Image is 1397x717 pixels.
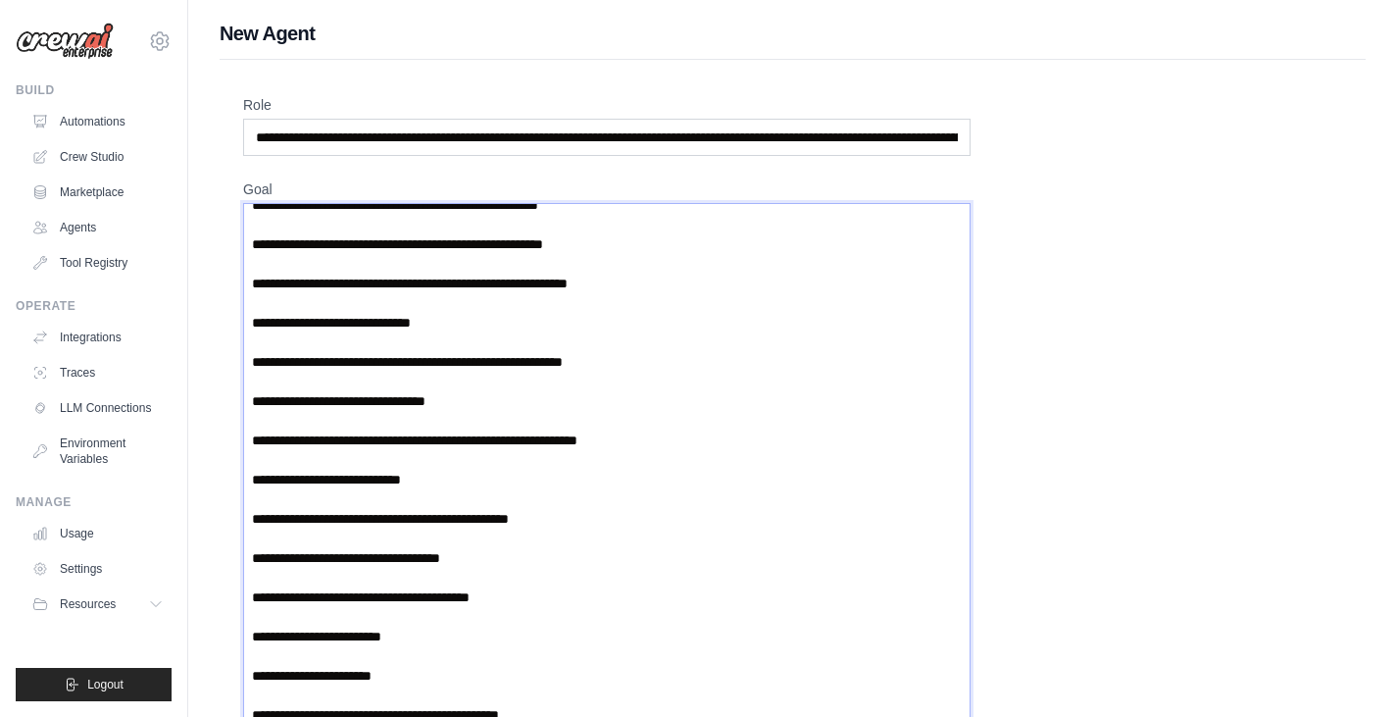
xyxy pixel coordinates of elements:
[24,589,172,620] button: Resources
[24,428,172,475] a: Environment Variables
[24,322,172,353] a: Integrations
[24,177,172,208] a: Marketplace
[16,668,172,701] button: Logout
[24,553,172,585] a: Settings
[220,20,1366,47] h1: New Agent
[16,82,172,98] div: Build
[24,141,172,173] a: Crew Studio
[16,494,172,510] div: Manage
[243,179,971,199] label: Goal
[24,247,172,279] a: Tool Registry
[24,212,172,243] a: Agents
[16,23,114,60] img: Logo
[24,357,172,388] a: Traces
[16,298,172,314] div: Operate
[24,518,172,549] a: Usage
[24,106,172,137] a: Automations
[24,392,172,424] a: LLM Connections
[243,95,971,115] label: Role
[87,677,124,692] span: Logout
[60,596,116,612] span: Resources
